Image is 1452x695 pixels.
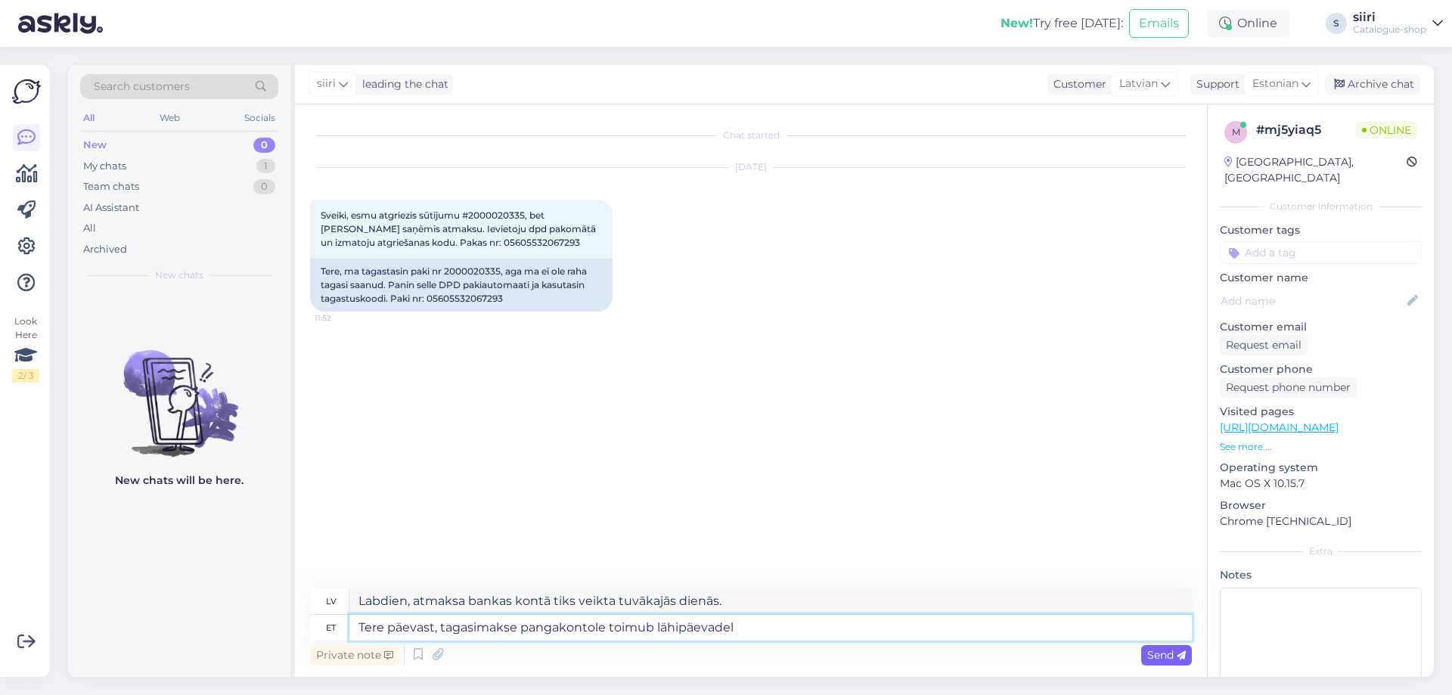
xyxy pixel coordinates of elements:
[310,645,399,666] div: Private note
[1220,460,1422,476] p: Operating system
[1220,319,1422,335] p: Customer email
[1353,11,1426,23] div: siiri
[1207,10,1289,37] div: Online
[83,221,96,236] div: All
[1220,270,1422,286] p: Customer name
[356,76,448,92] div: leading the chat
[1220,377,1357,398] div: Request phone number
[12,315,39,383] div: Look Here
[317,76,336,92] span: siiri
[1220,404,1422,420] p: Visited pages
[1129,9,1189,38] button: Emails
[315,312,371,324] span: 11:52
[1220,200,1422,213] div: Customer information
[83,159,126,174] div: My chats
[1001,14,1123,33] div: Try free [DATE]:
[94,79,190,95] span: Search customers
[1353,23,1426,36] div: Catalogue-shop
[256,159,275,174] div: 1
[1325,74,1420,95] div: Archive chat
[326,588,337,614] div: lv
[1221,293,1404,309] input: Add name
[1119,76,1158,92] span: Latvian
[1356,122,1417,138] span: Online
[1220,361,1422,377] p: Customer phone
[1220,513,1422,529] p: Chrome [TECHNICAL_ID]
[155,268,203,282] span: New chats
[68,323,290,459] img: No chats
[83,179,139,194] div: Team chats
[1220,545,1422,558] div: Extra
[253,179,275,194] div: 0
[1220,567,1422,583] p: Notes
[1220,440,1422,454] p: See more ...
[349,615,1192,641] textarea: Tere päevast, tagasimakse pangakontole toimub lähipäevadel
[12,77,41,106] img: Askly Logo
[321,209,598,248] span: Sveiki, esmu atgriezis sūtījumu #2000020335, bet [PERSON_NAME] saņēmis atmaksu. Ievietoju dpd pak...
[12,369,39,383] div: 2 / 3
[1190,76,1239,92] div: Support
[1220,420,1339,434] a: [URL][DOMAIN_NAME]
[310,160,1192,174] div: [DATE]
[253,138,275,153] div: 0
[241,108,278,128] div: Socials
[1220,476,1422,492] p: Mac OS X 10.15.7
[1252,76,1298,92] span: Estonian
[1220,241,1422,264] input: Add a tag
[1220,335,1308,355] div: Request email
[326,615,336,641] div: et
[1326,13,1347,34] div: S
[1224,154,1407,186] div: [GEOGRAPHIC_DATA], [GEOGRAPHIC_DATA]
[83,138,107,153] div: New
[157,108,183,128] div: Web
[310,129,1192,142] div: Chat started
[83,200,139,216] div: AI Assistant
[1220,498,1422,513] p: Browser
[1232,126,1240,138] span: m
[80,108,98,128] div: All
[310,259,613,312] div: Tere, ma tagastasin paki nr 2000020335, aga ma ei ole raha tagasi saanud. Panin selle DPD pakiaut...
[1047,76,1106,92] div: Customer
[1353,11,1443,36] a: siiriCatalogue-shop
[1220,222,1422,238] p: Customer tags
[83,242,127,257] div: Archived
[1256,121,1356,139] div: # mj5yiaq5
[349,588,1192,614] textarea: Labdien, atmaksa bankas kontā tiks veikta tuvākajās dienās.
[115,473,244,489] p: New chats will be here.
[1147,648,1186,662] span: Send
[1001,16,1033,30] b: New!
